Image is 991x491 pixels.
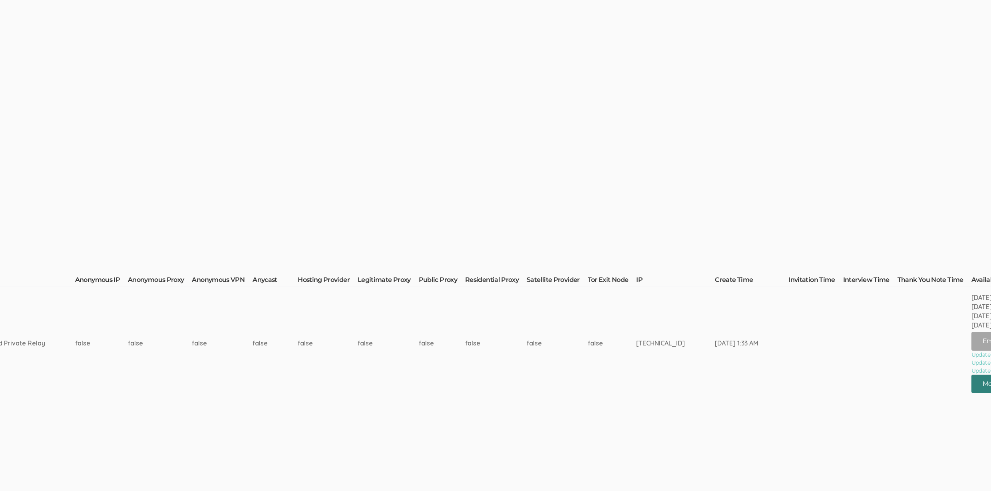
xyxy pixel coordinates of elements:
[192,275,253,287] th: Anonymous VPN
[588,275,637,287] th: Tor Exit Node
[465,287,527,399] td: false
[843,275,897,287] th: Interview Time
[298,287,358,399] td: false
[128,287,192,399] td: false
[588,287,637,399] td: false
[298,275,358,287] th: Hosting Provider
[358,287,419,399] td: false
[636,275,715,287] th: IP
[465,275,527,287] th: Residential Proxy
[128,275,192,287] th: Anonymous Proxy
[419,275,465,287] th: Public Proxy
[192,287,253,399] td: false
[419,287,465,399] td: false
[253,275,298,287] th: Anycast
[527,287,587,399] td: false
[715,339,758,348] div: [DATE] 1:33 AM
[75,275,128,287] th: Anonymous IP
[253,287,298,399] td: false
[636,287,715,399] td: [TECHNICAL_ID]
[951,453,991,491] iframe: Chat Widget
[788,275,843,287] th: Invitation Time
[897,275,971,287] th: Thank You Note Time
[527,275,587,287] th: Satellite Provider
[358,275,419,287] th: Legitimate Proxy
[715,275,788,287] th: Create Time
[75,287,128,399] td: false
